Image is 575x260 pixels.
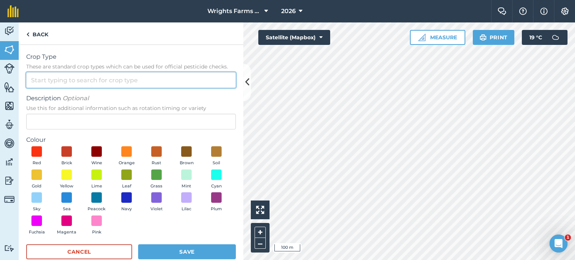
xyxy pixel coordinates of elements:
span: Wine [91,160,102,166]
img: svg+xml;base64,PD94bWwgdmVyc2lvbj0iMS4wIiBlbmNvZGluZz0idXRmLTgiPz4KPCEtLSBHZW5lcmF0b3I6IEFkb2JlIE... [548,30,563,45]
span: 1 [565,235,571,241]
iframe: Intercom live chat [550,235,568,253]
span: Use this for additional information such as rotation timing or variety [26,104,236,112]
button: Mint [176,169,197,190]
button: Sea [56,192,77,212]
button: Pink [86,215,107,236]
span: Leaf [122,183,131,190]
img: svg+xml;base64,PD94bWwgdmVyc2lvbj0iMS4wIiBlbmNvZGluZz0idXRmLTgiPz4KPCEtLSBHZW5lcmF0b3I6IEFkb2JlIE... [4,194,15,205]
img: svg+xml;base64,PHN2ZyB4bWxucz0iaHR0cDovL3d3dy53My5vcmcvMjAwMC9zdmciIHdpZHRoPSIxNyIgaGVpZ2h0PSIxNy... [540,7,548,16]
span: Orange [119,160,135,166]
img: A question mark icon [518,7,527,15]
button: Save [138,244,236,259]
span: Rust [152,160,161,166]
img: svg+xml;base64,PD94bWwgdmVyc2lvbj0iMS4wIiBlbmNvZGluZz0idXRmLTgiPz4KPCEtLSBHZW5lcmF0b3I6IEFkb2JlIE... [4,25,15,37]
img: svg+xml;base64,PD94bWwgdmVyc2lvbj0iMS4wIiBlbmNvZGluZz0idXRmLTgiPz4KPCEtLSBHZW5lcmF0b3I6IEFkb2JlIE... [4,156,15,168]
span: Red [33,160,41,166]
span: Lime [91,183,102,190]
span: 2026 [281,7,296,16]
span: Brown [180,160,194,166]
img: svg+xml;base64,PD94bWwgdmVyc2lvbj0iMS4wIiBlbmNvZGluZz0idXRmLTgiPz4KPCEtLSBHZW5lcmF0b3I6IEFkb2JlIE... [4,138,15,149]
img: svg+xml;base64,PHN2ZyB4bWxucz0iaHR0cDovL3d3dy53My5vcmcvMjAwMC9zdmciIHdpZHRoPSI1NiIgaGVpZ2h0PSI2MC... [4,82,15,93]
span: Lilac [182,206,191,212]
span: Sky [33,206,40,212]
span: Gold [32,183,42,190]
span: Fuchsia [29,229,45,236]
button: Measure [410,30,465,45]
img: svg+xml;base64,PHN2ZyB4bWxucz0iaHR0cDovL3d3dy53My5vcmcvMjAwMC9zdmciIHdpZHRoPSI1NiIgaGVpZ2h0PSI2MC... [4,44,15,55]
button: Fuchsia [26,215,47,236]
span: Magenta [57,229,76,236]
button: Gold [26,169,47,190]
img: svg+xml;base64,PHN2ZyB4bWxucz0iaHR0cDovL3d3dy53My5vcmcvMjAwMC9zdmciIHdpZHRoPSI5IiBoZWlnaHQ9IjI0Ii... [26,30,30,39]
button: – [255,238,266,249]
img: A cog icon [560,7,569,15]
img: svg+xml;base64,PD94bWwgdmVyc2lvbj0iMS4wIiBlbmNvZGluZz0idXRmLTgiPz4KPCEtLSBHZW5lcmF0b3I6IEFkb2JlIE... [4,63,15,74]
button: Plum [206,192,227,212]
span: These are standard crop types which can be used for official pesticide checks. [26,63,236,70]
button: Satellite (Mapbox) [258,30,330,45]
button: Rust [146,146,167,166]
button: Print [473,30,515,45]
img: Two speech bubbles overlapping with the left bubble in the forefront [498,7,506,15]
button: Cancel [26,244,132,259]
button: + [255,227,266,238]
span: Mint [182,183,191,190]
button: 19 °C [522,30,568,45]
img: Ruler icon [418,34,426,41]
span: Pink [92,229,101,236]
img: svg+xml;base64,PD94bWwgdmVyc2lvbj0iMS4wIiBlbmNvZGluZz0idXRmLTgiPz4KPCEtLSBHZW5lcmF0b3I6IEFkb2JlIE... [4,245,15,252]
span: Brick [61,160,72,166]
button: Leaf [116,169,137,190]
img: svg+xml;base64,PHN2ZyB4bWxucz0iaHR0cDovL3d3dy53My5vcmcvMjAwMC9zdmciIHdpZHRoPSI1NiIgaGVpZ2h0PSI2MC... [4,100,15,111]
span: Sea [63,206,71,212]
button: Orange [116,146,137,166]
span: Crop Type [26,52,236,61]
button: Navy [116,192,137,212]
button: Violet [146,192,167,212]
button: Peacock [86,192,107,212]
img: svg+xml;base64,PHN2ZyB4bWxucz0iaHR0cDovL3d3dy53My5vcmcvMjAwMC9zdmciIHdpZHRoPSIxOSIgaGVpZ2h0PSIyNC... [480,33,487,42]
button: Yellow [56,169,77,190]
img: Four arrows, one pointing top left, one top right, one bottom right and the last bottom left [256,206,264,214]
img: fieldmargin Logo [7,5,19,17]
img: svg+xml;base64,PD94bWwgdmVyc2lvbj0iMS4wIiBlbmNvZGluZz0idXRmLTgiPz4KPCEtLSBHZW5lcmF0b3I6IEFkb2JlIE... [4,119,15,130]
button: Red [26,146,47,166]
span: Wrights Farms Contracting [207,7,261,16]
span: Violet [150,206,163,212]
button: Soil [206,146,227,166]
span: Soil [213,160,220,166]
button: Wine [86,146,107,166]
button: Lime [86,169,107,190]
button: Lilac [176,192,197,212]
span: Description [26,94,236,103]
span: Plum [211,206,222,212]
span: Grass [150,183,162,190]
input: Start typing to search for crop type [26,72,236,88]
span: Cyan [211,183,222,190]
button: Brick [56,146,77,166]
button: Grass [146,169,167,190]
em: Optional [63,95,89,102]
button: Sky [26,192,47,212]
span: Peacock [88,206,106,212]
span: Yellow [60,183,73,190]
span: 19 ° C [529,30,542,45]
button: Cyan [206,169,227,190]
label: Colour [26,135,236,144]
a: Back [19,22,56,45]
button: Brown [176,146,197,166]
img: svg+xml;base64,PD94bWwgdmVyc2lvbj0iMS4wIiBlbmNvZGluZz0idXRmLTgiPz4KPCEtLSBHZW5lcmF0b3I6IEFkb2JlIE... [4,175,15,186]
button: Magenta [56,215,77,236]
span: Navy [121,206,132,212]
